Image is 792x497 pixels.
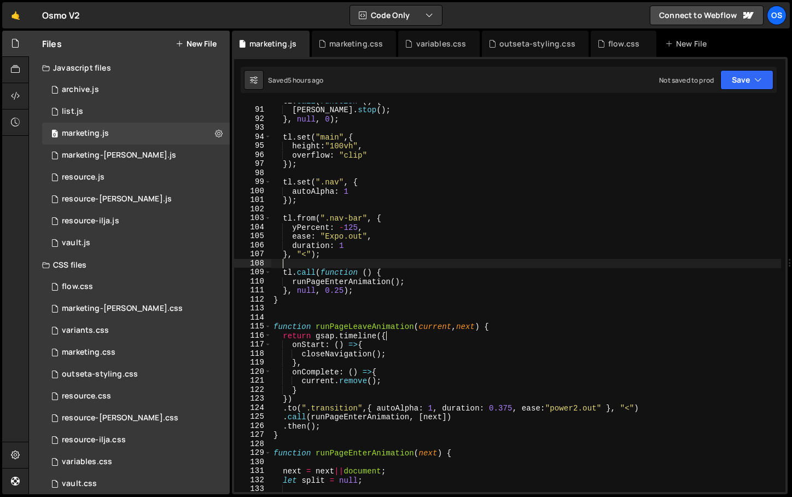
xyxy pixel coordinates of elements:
div: 16596/45133.js [42,232,230,254]
div: resource-ilja.js [62,216,119,226]
div: 16596/45424.js [42,145,230,166]
div: 133 [234,484,271,494]
div: 16596/46194.js [42,188,230,210]
div: 118 [234,349,271,359]
div: 16596/45151.js [42,101,230,123]
div: 114 [234,313,271,322]
div: 16596/46196.css [42,407,230,429]
div: 105 [234,232,271,241]
div: resource-[PERSON_NAME].js [62,194,172,204]
div: 16596/46210.js [42,79,230,101]
div: 92 [234,114,271,124]
div: marketing-[PERSON_NAME].js [62,151,176,160]
div: 107 [234,250,271,259]
h2: Files [42,38,62,50]
div: marketing-[PERSON_NAME].css [62,304,183,314]
div: 16596/45422.js [42,123,230,145]
div: CSS files [29,254,230,276]
div: outseta-styling.css [62,369,138,379]
div: marketing.js [62,129,109,138]
div: vault.js [62,238,90,248]
div: 125 [234,412,271,421]
div: Osmo V2 [42,9,80,22]
div: 99 [234,177,271,187]
div: Not saved to prod [659,76,714,85]
button: Code Only [350,5,442,25]
div: 124 [234,403,271,413]
div: 16596/46199.css [42,385,230,407]
div: 111 [234,286,271,295]
div: 104 [234,223,271,232]
a: Os [767,5,787,25]
div: vault.css [62,479,97,489]
div: outseta-styling.css [499,38,575,49]
div: 112 [234,295,271,304]
div: 129 [234,448,271,458]
div: 120 [234,367,271,377]
div: 123 [234,394,271,403]
div: 116 [234,331,271,340]
div: 131 [234,466,271,476]
div: 16596/45511.css [42,320,230,342]
div: 16596/45153.css [42,473,230,495]
div: 128 [234,440,271,449]
div: 98 [234,169,271,178]
div: 122 [234,385,271,395]
button: New File [176,39,217,48]
div: 119 [234,358,271,367]
div: New File [665,38,711,49]
div: list.js [62,107,83,117]
div: resource-ilja.css [62,435,126,445]
div: 16596/45446.css [42,342,230,363]
div: resource-[PERSON_NAME].css [62,413,178,423]
div: archive.js [62,85,99,95]
div: 16596/46183.js [42,166,230,188]
button: Save [720,70,773,90]
div: variables.css [416,38,467,49]
div: 95 [234,141,271,151]
div: 103 [234,213,271,223]
div: 108 [234,259,271,268]
div: 110 [234,277,271,286]
a: 🤙 [2,2,29,28]
div: 126 [234,421,271,431]
div: resource.css [62,391,111,401]
div: 91 [234,105,271,114]
div: 127 [234,430,271,440]
div: 113 [234,304,271,313]
div: 16596/45154.css [42,451,230,473]
div: 106 [234,241,271,250]
div: 16596/46198.css [42,429,230,451]
div: Saved [268,76,324,85]
span: 0 [51,130,58,139]
div: 115 [234,322,271,331]
div: 16596/46195.js [42,210,230,232]
div: 130 [234,458,271,467]
div: resource.js [62,172,104,182]
div: 132 [234,476,271,485]
div: flow.css [62,282,93,292]
div: flow.css [608,38,639,49]
div: 109 [234,268,271,277]
div: 100 [234,187,271,196]
div: 101 [234,195,271,205]
div: 93 [234,123,271,132]
div: 5 hours ago [288,76,324,85]
div: 16596/47552.css [42,276,230,298]
div: marketing.js [249,38,296,49]
a: Connect to Webflow [650,5,764,25]
div: 121 [234,376,271,385]
div: 94 [234,132,271,142]
div: 96 [234,151,271,160]
div: variants.css [62,326,109,336]
div: 102 [234,205,271,214]
div: variables.css [62,457,112,467]
div: 16596/45156.css [42,363,230,385]
div: marketing.css [62,348,115,357]
div: marketing.css [329,38,383,49]
div: 117 [234,340,271,349]
div: Javascript files [29,57,230,79]
div: 97 [234,159,271,169]
div: 16596/46284.css [42,298,230,320]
